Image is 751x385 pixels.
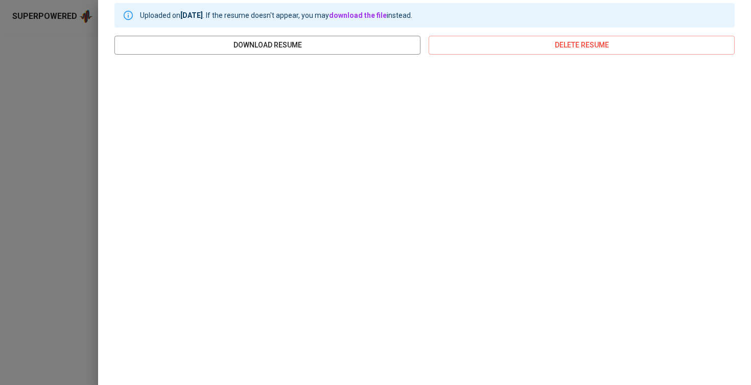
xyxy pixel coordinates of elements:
span: delete resume [437,39,726,52]
div: Uploaded on . If the resume doesn't appear, you may instead. [140,6,412,25]
iframe: 93fba3bdd17e9e9a496eb54f4cdedb9f.pdf [114,63,735,369]
button: delete resume [429,36,735,55]
a: download the file [329,11,387,19]
b: [DATE] [180,11,203,19]
span: download resume [123,39,412,52]
button: download resume [114,36,420,55]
